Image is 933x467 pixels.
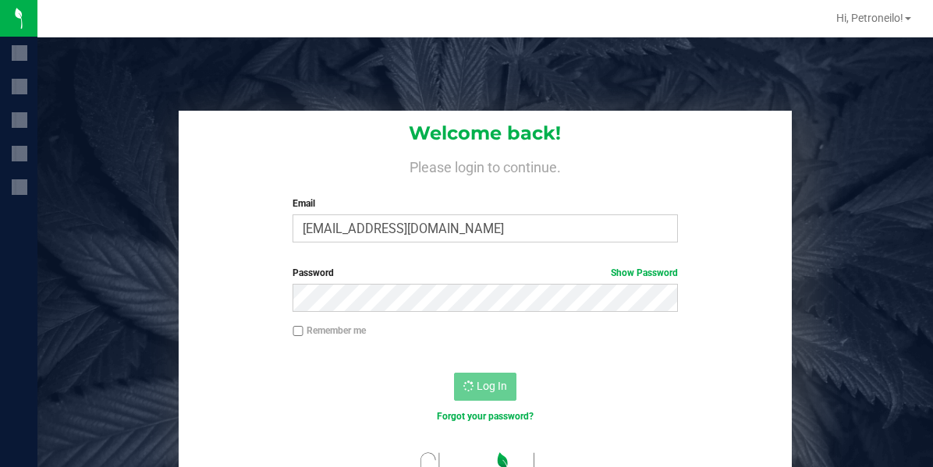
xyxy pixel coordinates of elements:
input: Remember me [293,326,303,337]
label: Remember me [293,324,366,338]
span: Log In [477,380,507,392]
span: Password [293,267,334,278]
h4: Please login to continue. [179,156,791,175]
a: Forgot your password? [437,411,534,422]
a: Show Password [611,267,678,278]
h1: Welcome back! [179,123,791,143]
label: Email [293,196,678,211]
span: Hi, Petroneilo! [836,12,903,24]
button: Log In [454,373,516,401]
